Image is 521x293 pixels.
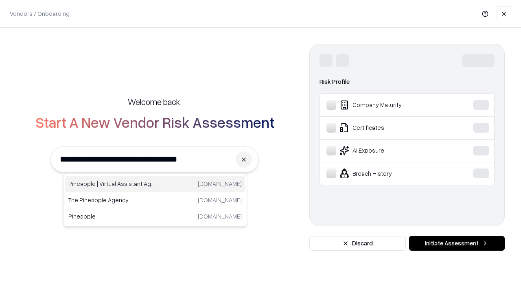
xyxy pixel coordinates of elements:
p: The Pineapple Agency [68,196,155,204]
h2: Start A New Vendor Risk Assessment [35,114,274,130]
div: AI Exposure [326,146,448,155]
p: Pineapple | Virtual Assistant Agency [68,179,155,188]
p: [DOMAIN_NAME] [198,196,242,204]
p: [DOMAIN_NAME] [198,179,242,188]
div: Risk Profile [320,77,495,87]
div: Certificates [326,123,448,133]
h5: Welcome back, [128,96,182,107]
p: Pineapple [68,212,155,221]
button: Discard [309,236,406,251]
p: [DOMAIN_NAME] [198,212,242,221]
div: Company Maturity [326,100,448,110]
button: Initiate Assessment [409,236,505,251]
div: Breach History [326,168,448,178]
p: Vendors / Onboarding [10,9,70,18]
div: Suggestions [63,174,247,227]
